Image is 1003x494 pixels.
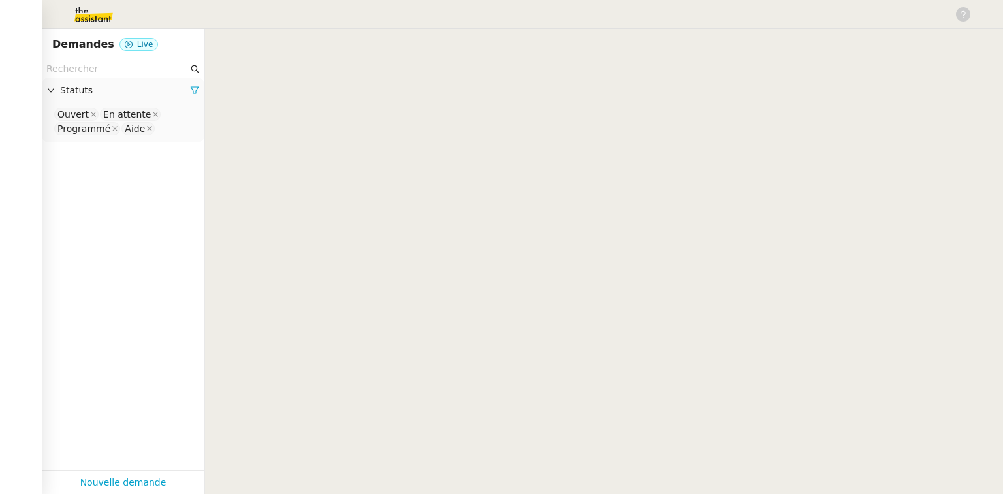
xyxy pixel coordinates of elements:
nz-page-header-title: Demandes [52,35,114,54]
nz-select-item: Programmé [54,122,120,135]
div: Statuts [42,78,204,103]
nz-select-item: Aide [121,122,155,135]
nz-select-item: Ouvert [54,108,99,121]
div: Aide [125,123,145,135]
div: Ouvert [57,108,89,120]
span: Live [137,40,153,49]
a: Nouvelle demande [80,475,167,490]
div: En attente [103,108,151,120]
input: Rechercher [46,61,188,76]
div: Programmé [57,123,110,135]
nz-select-item: En attente [100,108,161,121]
span: Statuts [60,83,190,98]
